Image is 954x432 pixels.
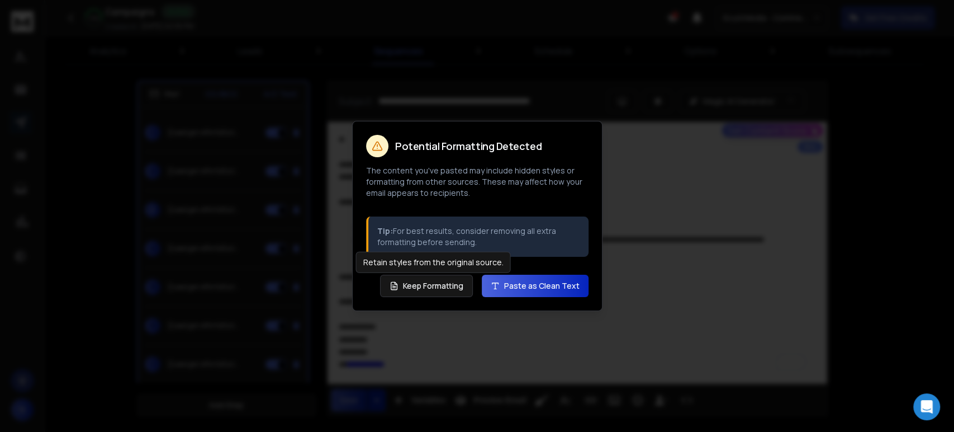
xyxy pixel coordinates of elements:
[482,275,588,297] button: Paste as Clean Text
[377,226,580,248] p: For best results, consider removing all extra formatting before sending.
[913,393,940,420] div: Open Intercom Messenger
[366,165,588,199] p: The content you've pasted may include hidden styles or formatting from other sources. These may a...
[380,275,473,297] button: Keep Formatting
[355,252,510,273] div: Retain styles from the original source.
[377,226,393,236] strong: Tip:
[395,141,542,151] h2: Potential Formatting Detected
